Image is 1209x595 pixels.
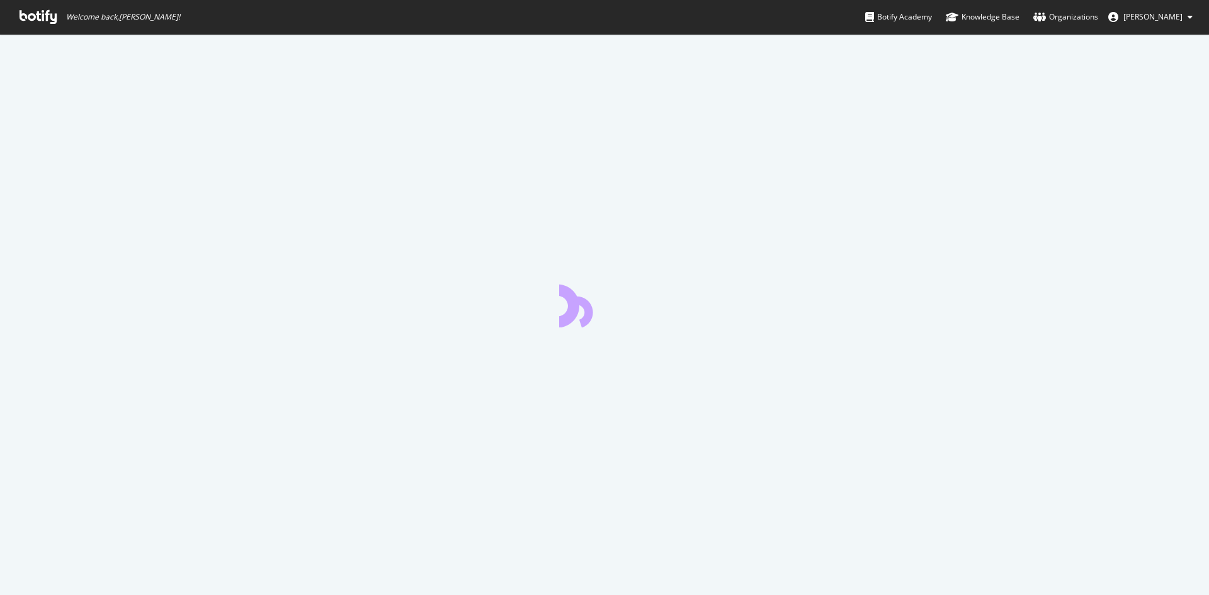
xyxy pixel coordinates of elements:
[66,12,180,22] span: Welcome back, [PERSON_NAME] !
[1123,11,1183,22] span: Brian Freiesleben
[865,11,932,23] div: Botify Academy
[559,282,650,327] div: animation
[946,11,1019,23] div: Knowledge Base
[1098,7,1203,27] button: [PERSON_NAME]
[1033,11,1098,23] div: Organizations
